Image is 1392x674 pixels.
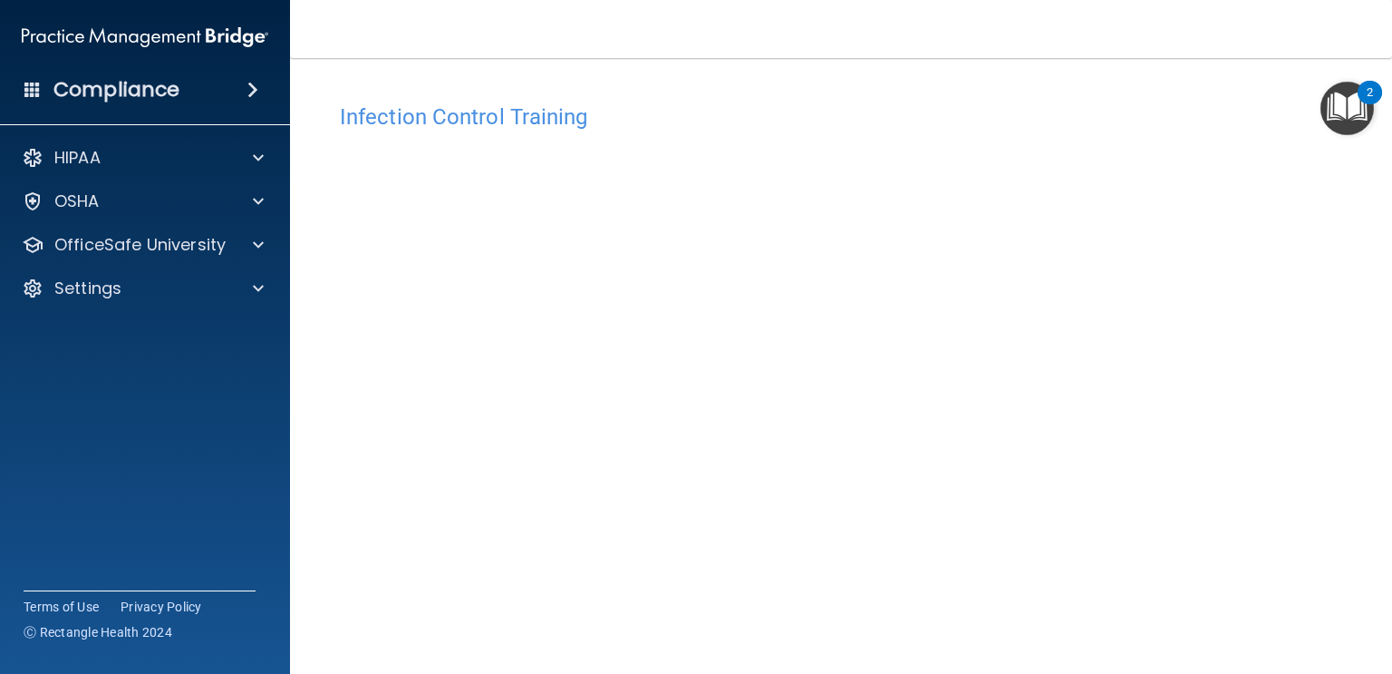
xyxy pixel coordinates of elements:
[340,105,1342,129] h4: Infection Control Training
[121,598,202,616] a: Privacy Policy
[54,147,101,169] p: HIPAA
[22,19,268,55] img: PMB logo
[22,190,264,212] a: OSHA
[24,598,99,616] a: Terms of Use
[54,234,226,256] p: OfficeSafe University
[22,234,264,256] a: OfficeSafe University
[1301,549,1370,618] iframe: Drift Widget Chat Controller
[54,278,121,299] p: Settings
[22,278,264,299] a: Settings
[22,147,264,169] a: HIPAA
[53,77,179,103] h4: Compliance
[54,190,100,212] p: OSHA
[24,623,172,641] span: Ⓒ Rectangle Health 2024
[1367,93,1373,116] div: 2
[1320,82,1374,135] button: Open Resource Center, 2 new notifications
